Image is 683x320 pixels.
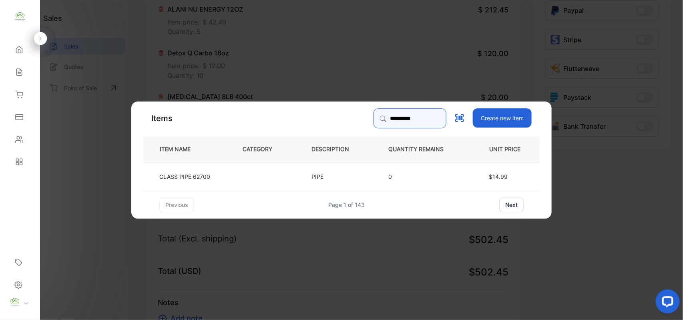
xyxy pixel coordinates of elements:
[489,173,508,180] span: $14.99
[311,145,362,154] p: DESCRIPTION
[473,108,532,128] button: Create new item
[243,145,285,154] p: CATEGORY
[311,172,333,181] p: PIPE
[388,172,456,181] p: 0
[14,10,26,22] img: logo
[649,286,683,320] iframe: LiveChat chat widget
[9,296,21,308] img: profile
[151,112,173,124] p: Items
[388,145,456,154] p: QUANTITY REMAINS
[157,145,203,154] p: ITEM NAME
[159,198,194,212] button: previous
[499,198,524,212] button: next
[483,145,526,154] p: UNIT PRICE
[159,172,210,181] p: GLASS PIPE 62700
[329,201,365,209] div: Page 1 of 143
